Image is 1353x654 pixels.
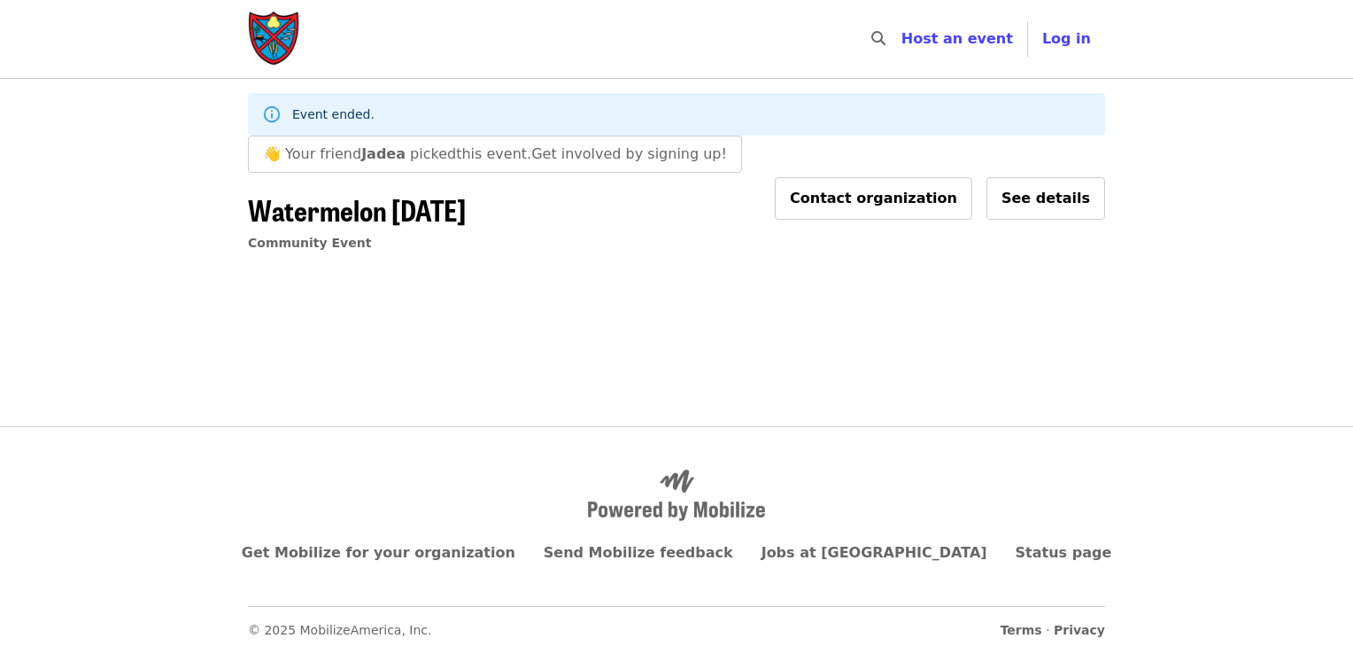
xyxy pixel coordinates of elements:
a: Jobs at [GEOGRAPHIC_DATA] [762,544,987,561]
img: Society of St. Andrew - Home [248,11,301,67]
a: Status page [1016,544,1112,561]
a: Host an event [901,30,1013,47]
span: · [1001,621,1105,640]
span: © 2025 MobilizeAmerica, Inc. [248,623,432,637]
i: search icon [871,30,885,47]
span: Your friend picked this event . Get involved by signing up! [285,145,727,162]
img: Powered by Mobilize [588,470,765,521]
button: Contact organization [775,177,972,220]
button: Log in [1028,21,1105,57]
a: Get Mobilize for your organization [242,544,515,561]
input: Search [896,18,910,60]
a: Community Event [248,236,371,250]
span: Log in [1042,30,1091,47]
span: Watermelon [DATE] [248,189,466,230]
strong: Jadea [361,145,406,162]
a: Privacy [1054,623,1105,637]
span: See details [1001,190,1090,206]
nav: Secondary footer navigation [248,606,1105,640]
span: Contact organization [790,190,957,206]
a: Send Mobilize feedback [544,544,733,561]
nav: Primary footer navigation [248,542,1105,564]
span: waving emoji [263,145,281,162]
a: Terms [1001,623,1042,637]
button: See details [986,177,1105,220]
span: Event ended. [292,107,375,121]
